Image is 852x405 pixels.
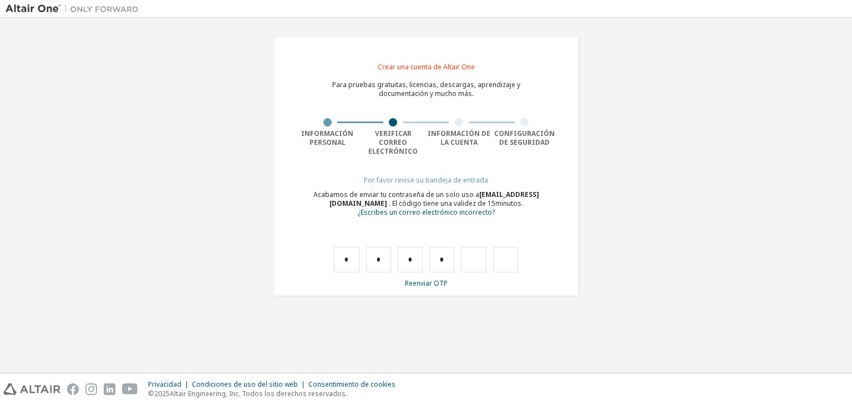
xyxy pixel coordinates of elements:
font: ¿Escribes un correo electrónico incorrecto? [358,207,495,217]
font: Información de la cuenta [428,129,490,147]
font: © [148,389,154,398]
img: facebook.svg [67,383,79,395]
font: 15 [488,199,495,208]
font: Acabamos de enviar tu contraseña de un solo uso a [313,190,479,199]
img: linkedin.svg [104,383,115,395]
font: Condiciones de uso del sitio web [192,379,298,389]
a: Regresar al formulario de registro [358,209,495,216]
font: Verificar correo electrónico [368,129,418,156]
font: Por favor revise su bandeja de entrada [364,175,488,185]
img: instagram.svg [85,383,97,395]
font: Privacidad [148,379,181,389]
font: . El código tiene una validez de [389,199,486,208]
font: Para pruebas gratuitas, licencias, descargas, aprendizaje y [332,80,520,89]
font: Consentimiento de cookies [308,379,395,389]
font: Reenviar OTP [405,279,448,288]
font: Configuración de seguridad [494,129,555,147]
font: documentación y mucho más. [379,89,474,98]
font: Crear una cuenta de Altair One [378,62,475,72]
font: minutos. [495,199,523,208]
font: 2025 [154,389,170,398]
font: Altair Engineering, Inc. Todos los derechos reservados. [170,389,347,398]
font: Información personal [301,129,353,147]
img: youtube.svg [122,383,138,395]
font: [EMAIL_ADDRESS][DOMAIN_NAME] [329,190,539,208]
img: altair_logo.svg [3,383,60,395]
img: Altair Uno [6,3,144,14]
